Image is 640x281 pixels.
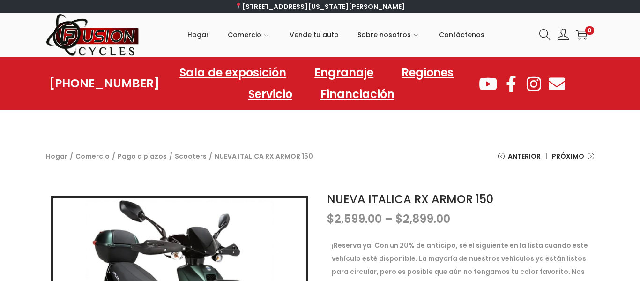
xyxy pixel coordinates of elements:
a: Pago a plazos [118,152,167,161]
a: Comercio [75,152,110,161]
font: NUEVA ITALICA RX ARMOR 150 [215,152,313,161]
font: Sala de exposición [179,65,286,80]
font: Anterior [508,152,541,161]
a: 0 [576,29,587,40]
a: Sobre nosotros [357,14,420,56]
img: Woostify retina logo [46,13,140,57]
a: Financiación [311,84,404,105]
font: Engranaje [314,65,373,80]
a: Contáctenos [439,14,484,56]
a: Hogar [187,14,209,56]
a: Sala de exposición [170,62,296,84]
a: [PHONE_NUMBER] [49,77,160,90]
font: Comercio [228,30,261,39]
font: [STREET_ADDRESS][US_STATE][PERSON_NAME] [242,2,405,11]
font: Próximo [552,152,584,161]
font: Hogar [187,30,209,39]
nav: Menu [160,62,478,105]
font: $ [395,211,403,227]
font: / [209,152,212,161]
a: Scooters [175,152,207,161]
font: Financiación [320,86,394,102]
font: 2,899.00 [403,211,450,227]
font: Regiones [402,65,454,80]
font: [PHONE_NUMBER] [49,75,160,91]
a: Engranaje [305,62,383,84]
a: Hogar [46,152,67,161]
nav: Primary navigation [140,14,532,56]
font: $ [327,211,335,227]
a: [STREET_ADDRESS][US_STATE][PERSON_NAME] [235,2,405,11]
a: Próximo [552,150,594,170]
a: Servicio [239,84,302,105]
font: Sobre nosotros [357,30,411,39]
a: Vende tu auto [290,14,339,56]
font: 2,599.00 [335,211,382,227]
font: / [70,152,73,161]
font: Vende tu auto [290,30,339,39]
a: Comercio [228,14,271,56]
a: Anterior [498,150,541,170]
font: Contáctenos [439,30,484,39]
font: Servicio [248,86,292,102]
a: Regiones [392,62,463,84]
font: / [112,152,115,161]
font: – [385,211,393,227]
font: / [169,152,172,161]
img: 📍 [235,3,242,9]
